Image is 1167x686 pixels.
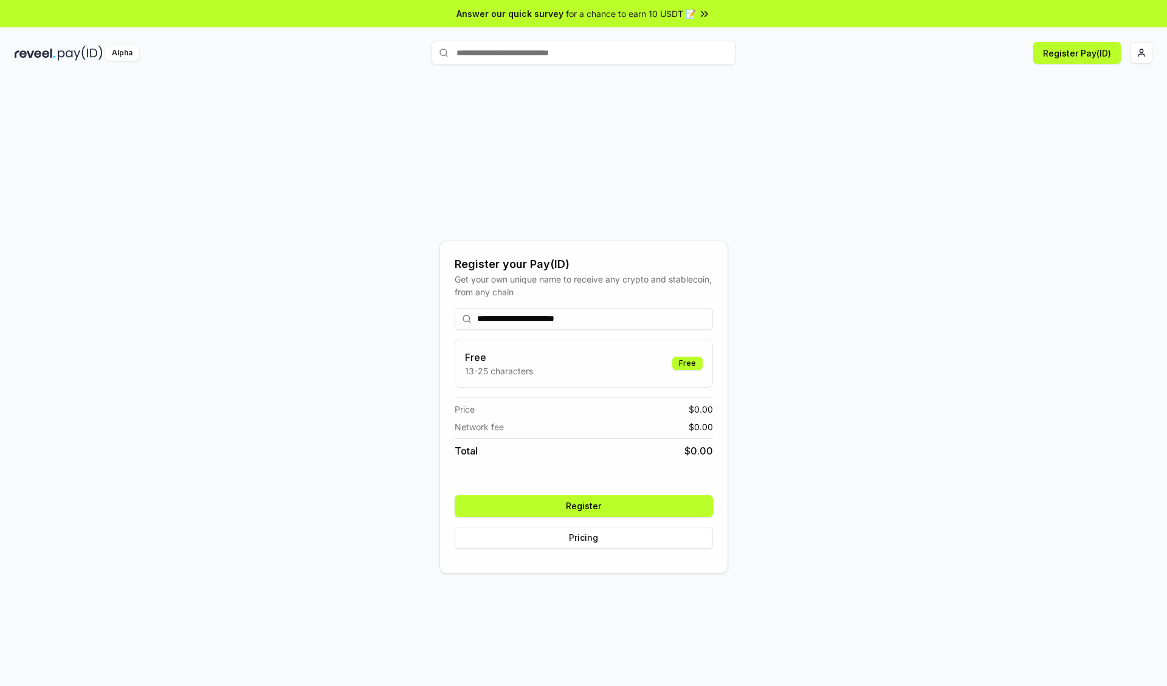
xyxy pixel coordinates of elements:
[689,420,713,433] span: $ 0.00
[566,7,696,20] span: for a chance to earn 10 USDT 📝
[465,350,533,365] h3: Free
[456,7,563,20] span: Answer our quick survey
[455,495,713,517] button: Register
[455,527,713,549] button: Pricing
[15,46,55,61] img: reveel_dark
[455,256,713,273] div: Register your Pay(ID)
[1033,42,1121,64] button: Register Pay(ID)
[455,403,475,416] span: Price
[689,403,713,416] span: $ 0.00
[455,420,504,433] span: Network fee
[465,365,533,377] p: 13-25 characters
[58,46,103,61] img: pay_id
[455,273,713,298] div: Get your own unique name to receive any crypto and stablecoin, from any chain
[105,46,139,61] div: Alpha
[455,444,478,458] span: Total
[684,444,713,458] span: $ 0.00
[672,357,703,370] div: Free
